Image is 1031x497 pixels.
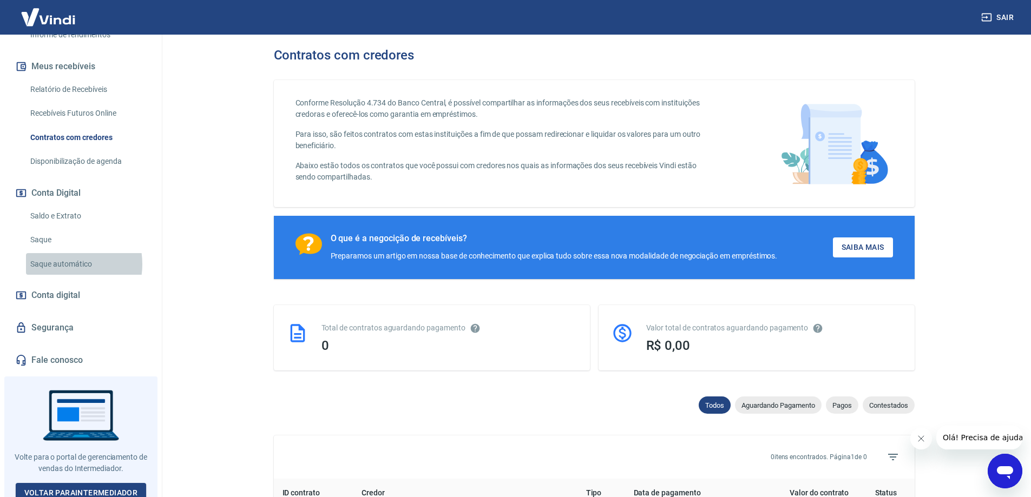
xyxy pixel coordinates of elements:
p: Abaixo estão todos os contratos que você possui com credores nos quais as informações dos seus re... [295,160,714,183]
div: Contestados [863,396,915,414]
button: Conta Digital [13,181,149,205]
svg: O valor comprometido não se refere a pagamentos pendentes na Vindi e sim como garantia a outras i... [812,323,823,334]
div: Valor total de contratos aguardando pagamento [646,322,902,334]
div: O que é a negocição de recebíveis? [331,233,778,244]
span: Conta digital [31,288,80,303]
a: Saiba Mais [833,237,893,257]
img: Vindi [13,1,83,34]
a: Fale conosco [13,348,149,372]
a: Saque [26,229,149,251]
span: Filtros [880,444,906,470]
span: R$ 0,00 [646,338,691,353]
svg: Esses contratos não se referem à Vindi, mas sim a outras instituições. [470,323,481,334]
p: 0 itens encontrados. Página 1 de 0 [771,452,867,462]
img: main-image.9f1869c469d712ad33ce.png [776,97,893,190]
div: Pagos [826,396,858,414]
iframe: Botão para abrir a janela de mensagens [988,454,1022,488]
img: Ícone com um ponto de interrogação. [295,233,322,255]
button: Sair [979,8,1018,28]
h3: Contratos com credores [274,48,415,63]
button: Meus recebíveis [13,55,149,78]
p: Conforme Resolução 4.734 do Banco Central, é possível compartilhar as informações dos seus recebí... [295,97,714,120]
a: Informe de rendimentos [26,24,149,46]
span: Olá! Precisa de ajuda? [6,8,91,16]
span: Contestados [863,401,915,409]
iframe: Mensagem da empresa [936,426,1022,449]
a: Recebíveis Futuros Online [26,102,149,124]
a: Relatório de Recebíveis [26,78,149,101]
a: Segurança [13,316,149,340]
a: Disponibilização de agenda [26,150,149,173]
iframe: Fechar mensagem [910,428,932,449]
p: Para isso, são feitos contratos com estas instituições a fim de que possam redirecionar e liquida... [295,129,714,151]
span: Todos [699,401,731,409]
a: Conta digital [13,283,149,307]
a: Contratos com credores [26,127,149,149]
div: Preparamos um artigo em nossa base de conhecimento que explica tudo sobre essa nova modalidade de... [331,250,778,262]
div: Total de contratos aguardando pagamento [321,322,577,334]
div: Aguardando Pagamento [735,396,822,414]
a: Saque automático [26,253,149,275]
a: Saldo e Extrato [26,205,149,227]
span: Aguardando Pagamento [735,401,822,409]
div: Todos [699,396,731,414]
div: 0 [321,338,577,353]
span: Pagos [826,401,858,409]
